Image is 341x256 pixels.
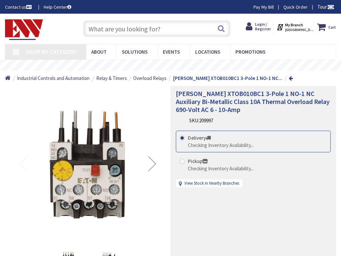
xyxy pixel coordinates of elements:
[184,180,239,187] a: View Stock in Nearby Branches
[91,49,107,55] span: About
[276,21,311,33] div: My Branch [GEOGRAPHIC_DATA], [GEOGRAPHIC_DATA]
[96,75,127,81] span: Relay & Timers
[10,86,166,242] img: Eaton XTOB010BC1 3-Pole 1 NO-1 NC Auxiliary Bi-Metallic Class 10A Thermal Overload Relay 690-Volt...
[17,75,90,81] span: Industrial Controls and Automation
[176,89,330,114] span: [PERSON_NAME] XTOB010BC1 3-Pole 1 NO-1 NC Auxiliary Bi-Metallic Class 10A Thermal Overload Relay ...
[139,86,166,242] div: Next
[195,49,220,55] span: Locations
[188,165,254,172] div: Checking Inventory Availability...
[188,142,254,149] div: Checking Inventory Availability...
[328,21,336,33] strong: Cart
[133,75,167,82] a: Overload Relays
[188,158,208,164] strong: Pickup
[173,75,282,81] strong: [PERSON_NAME] XTOB010BC1 3-Pole 1 NO-1 NC...
[317,21,336,33] a: Cart
[255,22,271,31] span: Login / Register
[189,117,213,124] div: SKU:
[188,135,211,141] strong: Delivery
[96,75,127,82] a: Relay & Timers
[246,21,271,32] a: Login / Register
[283,4,308,10] a: Quick Order
[285,22,303,27] strong: My Branch
[235,49,265,55] span: Promotions
[17,75,90,82] a: Industrial Controls and Automation
[253,4,274,10] a: Pay My Bill
[5,19,43,40] img: Electrical Wholesalers, Inc.
[285,28,313,32] span: [GEOGRAPHIC_DATA], [GEOGRAPHIC_DATA]
[122,49,148,55] span: Solutions
[317,4,334,10] span: Tour
[83,20,230,37] input: What are you looking for?
[163,49,180,55] span: Events
[124,62,226,68] rs-layer: Free Same Day Pickup at 19 Locations
[44,4,71,10] a: Help Center
[199,117,213,124] span: 209997
[133,75,167,81] span: Overload Relays
[26,48,77,56] span: Shop By Category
